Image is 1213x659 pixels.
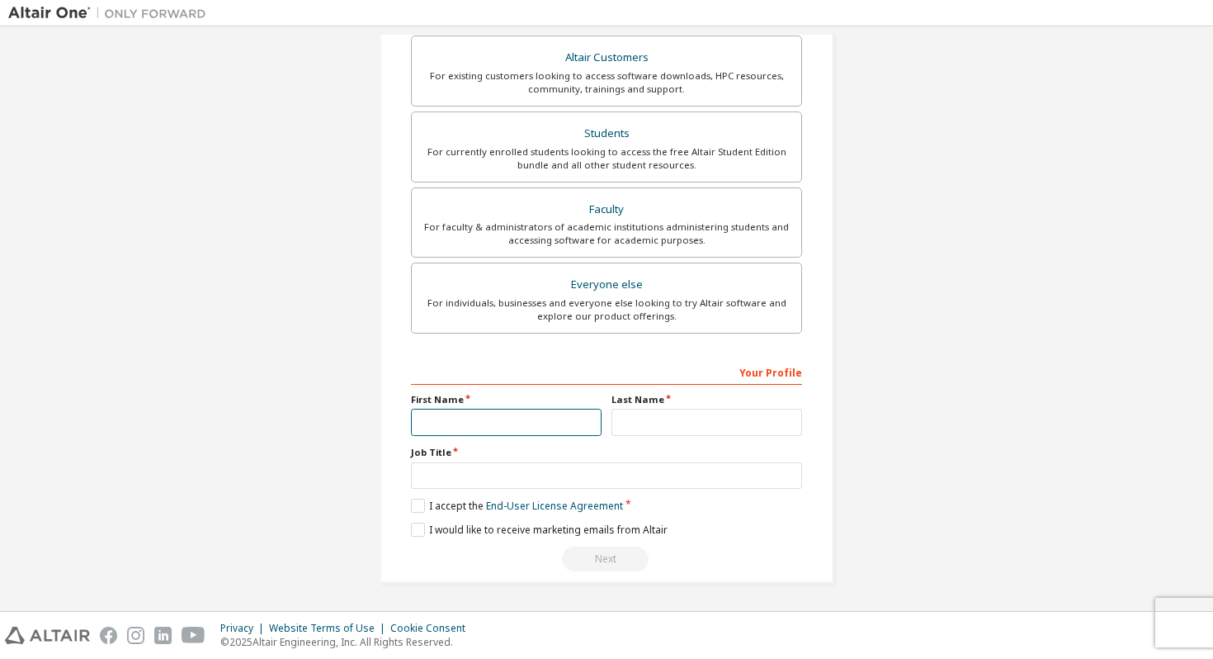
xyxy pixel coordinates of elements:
[127,627,144,644] img: instagram.svg
[422,198,791,221] div: Faculty
[154,627,172,644] img: linkedin.svg
[422,273,791,296] div: Everyone else
[5,627,90,644] img: altair_logo.svg
[411,393,602,406] label: First Name
[422,145,791,172] div: For currently enrolled students looking to access the free Altair Student Edition bundle and all ...
[486,499,623,513] a: End-User License Agreement
[411,358,802,385] div: Your Profile
[422,69,791,96] div: For existing customers looking to access software downloads, HPC resources, community, trainings ...
[269,622,390,635] div: Website Terms of Use
[182,627,205,644] img: youtube.svg
[411,499,623,513] label: I accept the
[8,5,215,21] img: Altair One
[100,627,117,644] img: facebook.svg
[220,622,269,635] div: Privacy
[422,122,791,145] div: Students
[411,446,802,459] label: Job Title
[390,622,475,635] div: Cookie Consent
[422,220,791,247] div: For faculty & administrators of academic institutions administering students and accessing softwa...
[411,547,802,571] div: Read and acccept EULA to continue
[422,296,791,323] div: For individuals, businesses and everyone else looking to try Altair software and explore our prod...
[422,46,791,69] div: Altair Customers
[411,523,668,537] label: I would like to receive marketing emails from Altair
[611,393,802,406] label: Last Name
[220,635,475,649] p: © 2025 Altair Engineering, Inc. All Rights Reserved.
